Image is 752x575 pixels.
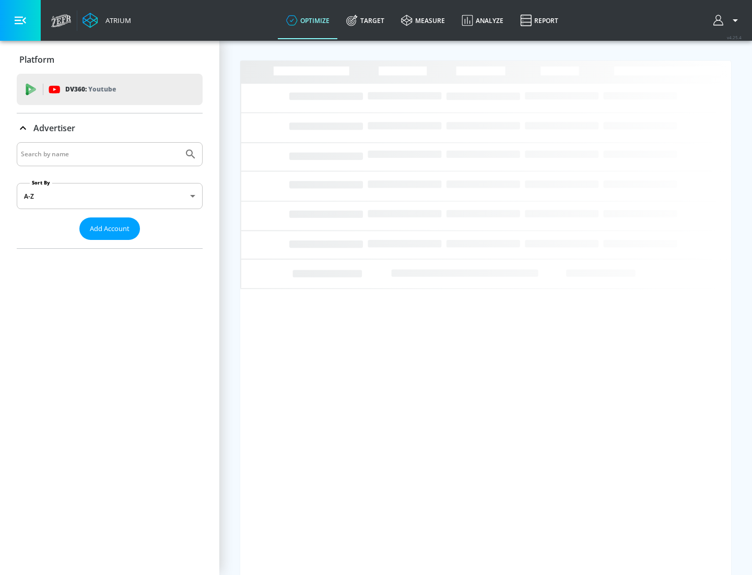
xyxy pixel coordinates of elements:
p: Advertiser [33,122,75,134]
label: Sort By [30,179,52,186]
p: Platform [19,54,54,65]
button: Add Account [79,217,140,240]
span: Add Account [90,223,130,235]
input: Search by name [21,147,179,161]
p: DV360: [65,84,116,95]
div: Advertiser [17,113,203,143]
div: Platform [17,45,203,74]
nav: list of Advertiser [17,240,203,248]
div: Advertiser [17,142,203,248]
div: DV360: Youtube [17,74,203,105]
a: Target [338,2,393,39]
a: Analyze [453,2,512,39]
a: measure [393,2,453,39]
a: optimize [278,2,338,39]
div: Atrium [101,16,131,25]
div: A-Z [17,183,203,209]
span: v 4.25.4 [727,34,742,40]
a: Report [512,2,567,39]
a: Atrium [83,13,131,28]
p: Youtube [88,84,116,95]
